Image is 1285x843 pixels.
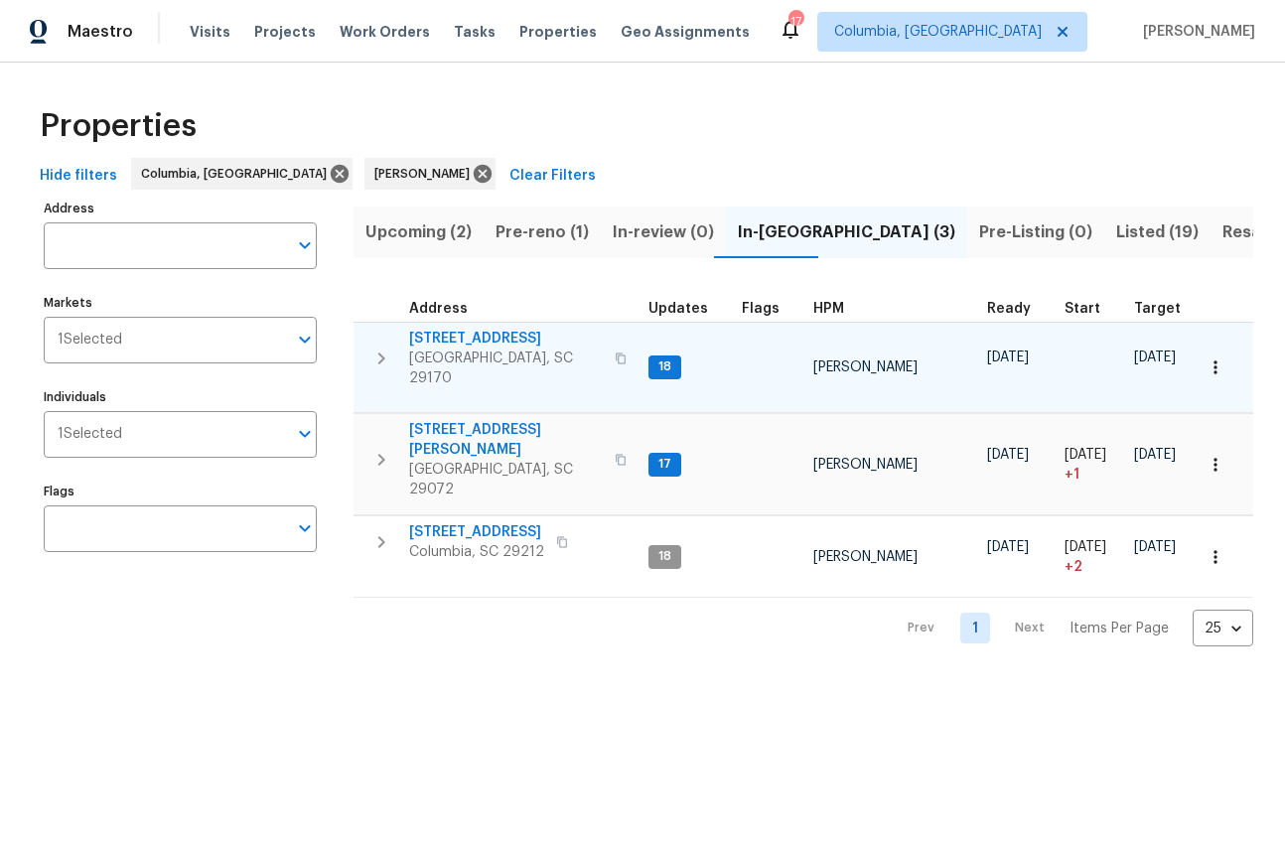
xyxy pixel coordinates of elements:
span: [GEOGRAPHIC_DATA], SC 29170 [409,349,603,388]
span: Upcoming (2) [365,218,472,246]
span: + 2 [1065,557,1082,577]
span: [DATE] [1134,540,1176,554]
label: Individuals [44,391,317,403]
span: [DATE] [987,351,1029,364]
span: In-[GEOGRAPHIC_DATA] (3) [738,218,955,246]
span: Pre-Listing (0) [979,218,1092,246]
div: 25 [1193,603,1253,654]
div: Earliest renovation start date (first business day after COE or Checkout) [987,302,1049,316]
button: Clear Filters [501,158,604,195]
button: Open [291,326,319,353]
button: Open [291,514,319,542]
label: Flags [44,486,317,497]
span: Clear Filters [509,164,596,189]
label: Address [44,203,317,214]
span: Columbia, [GEOGRAPHIC_DATA] [141,164,335,184]
span: [PERSON_NAME] [1135,22,1255,42]
span: Maestro [68,22,133,42]
span: [STREET_ADDRESS] [409,522,544,542]
span: 18 [650,358,679,375]
span: [DATE] [1134,351,1176,364]
span: [PERSON_NAME] [813,458,918,472]
span: Geo Assignments [621,22,750,42]
div: Target renovation project end date [1134,302,1199,316]
span: Work Orders [340,22,430,42]
span: [DATE] [987,448,1029,462]
span: Listed (19) [1116,218,1199,246]
span: [GEOGRAPHIC_DATA], SC 29072 [409,460,603,499]
span: [STREET_ADDRESS] [409,329,603,349]
td: Project started 2 days late [1057,516,1126,598]
span: Columbia, SC 29212 [409,542,544,562]
span: [STREET_ADDRESS][PERSON_NAME] [409,420,603,460]
span: Updates [648,302,708,316]
span: Target [1134,302,1181,316]
span: Start [1065,302,1100,316]
p: Items Per Page [1070,619,1169,638]
span: + 1 [1065,465,1079,485]
span: Visits [190,22,230,42]
span: Columbia, [GEOGRAPHIC_DATA] [834,22,1042,42]
span: [DATE] [1134,448,1176,462]
button: Open [291,231,319,259]
div: 17 [788,12,802,32]
span: Hide filters [40,164,117,189]
span: Properties [40,116,197,136]
div: Columbia, [GEOGRAPHIC_DATA] [131,158,353,190]
span: Flags [742,302,780,316]
span: Properties [519,22,597,42]
span: [PERSON_NAME] [813,550,918,564]
span: Pre-reno (1) [496,218,589,246]
span: HPM [813,302,844,316]
span: [DATE] [1065,540,1106,554]
span: Projects [254,22,316,42]
a: Goto page 1 [960,613,990,643]
div: [PERSON_NAME] [364,158,496,190]
span: 17 [650,456,679,473]
span: [DATE] [1065,448,1106,462]
span: Tasks [454,25,496,39]
span: 1 Selected [58,426,122,443]
td: Project started 1 days late [1057,414,1126,515]
span: In-review (0) [613,218,714,246]
span: [PERSON_NAME] [813,360,918,374]
span: 18 [650,548,679,565]
span: 1 Selected [58,332,122,349]
span: Ready [987,302,1031,316]
button: Open [291,420,319,448]
nav: Pagination Navigation [889,610,1253,646]
span: [DATE] [987,540,1029,554]
div: Actual renovation start date [1065,302,1118,316]
span: [PERSON_NAME] [374,164,478,184]
button: Hide filters [32,158,125,195]
label: Markets [44,297,317,309]
span: Address [409,302,468,316]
